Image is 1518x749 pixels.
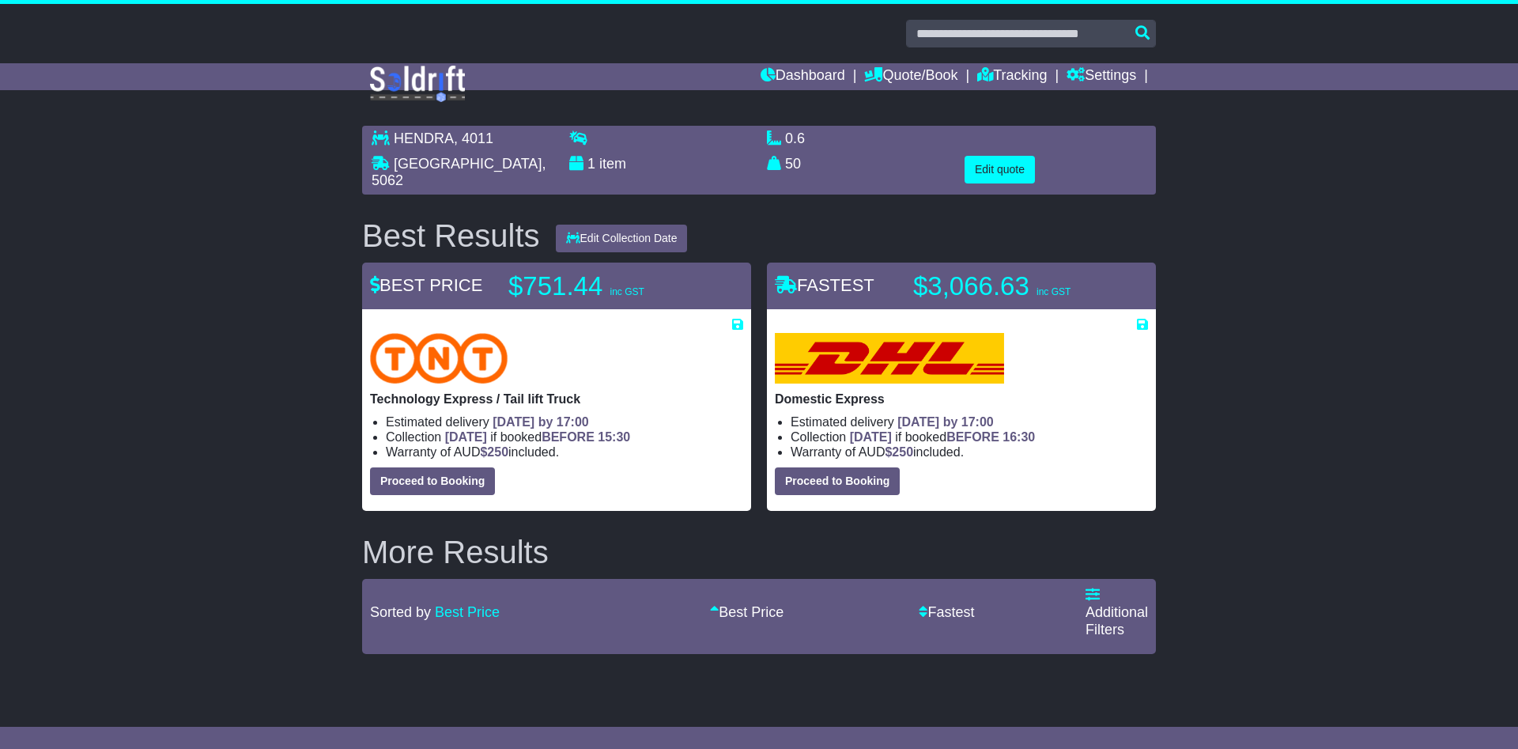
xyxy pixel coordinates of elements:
li: Warranty of AUD included. [791,444,1148,460]
span: $ [480,445,508,459]
span: 16:30 [1003,430,1035,444]
li: Estimated delivery [791,414,1148,429]
span: Sorted by [370,604,431,620]
span: BEFORE [542,430,595,444]
span: 250 [892,445,913,459]
span: 15:30 [598,430,630,444]
span: [DATE] by 17:00 [897,415,994,429]
a: Fastest [919,604,974,620]
button: Proceed to Booking [370,467,495,495]
p: $751.44 [508,270,706,302]
span: inc GST [1037,286,1071,297]
span: FASTEST [775,275,874,295]
span: $ [885,445,913,459]
span: 250 [487,445,508,459]
span: 0.6 [785,131,805,146]
span: [DATE] by 17:00 [493,415,589,429]
img: DHL: Domestic Express [775,333,1004,384]
div: Best Results [354,218,548,253]
p: $3,066.63 [913,270,1111,302]
span: 1 [587,156,595,172]
a: Dashboard [761,63,845,90]
h2: More Results [362,535,1156,569]
span: 50 [785,156,801,172]
span: if booked [850,430,1035,444]
span: inc GST [610,286,644,297]
li: Collection [386,429,743,444]
a: Additional Filters [1086,587,1148,637]
span: [GEOGRAPHIC_DATA] [394,156,542,172]
li: Warranty of AUD included. [386,444,743,460]
p: Technology Express / Tail lift Truck [370,392,743,407]
span: BEFORE [946,430,999,444]
p: Domestic Express [775,392,1148,407]
span: HENDRA [394,131,454,146]
span: [DATE] [445,430,487,444]
img: TNT Domestic: Technology Express / Tail lift Truck [370,333,508,384]
a: Settings [1067,63,1136,90]
span: , 4011 [454,131,493,146]
button: Proceed to Booking [775,467,900,495]
a: Quote/Book [864,63,957,90]
button: Edit Collection Date [556,225,688,252]
button: Edit quote [965,156,1035,183]
span: [DATE] [850,430,892,444]
span: if booked [445,430,630,444]
span: , 5062 [372,156,546,189]
a: Tracking [977,63,1047,90]
span: BEST PRICE [370,275,482,295]
a: Best Price [710,604,784,620]
a: Best Price [435,604,500,620]
span: item [599,156,626,172]
li: Estimated delivery [386,414,743,429]
li: Collection [791,429,1148,444]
